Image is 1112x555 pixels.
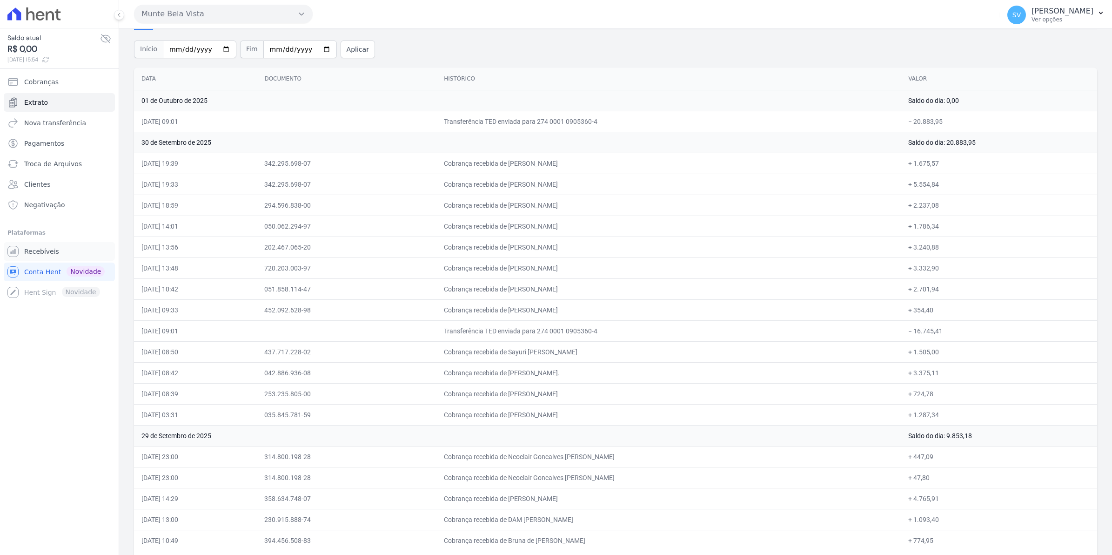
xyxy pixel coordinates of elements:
[240,41,263,58] span: Fim
[7,73,111,302] nav: Sidebar
[901,257,1097,278] td: + 3.332,90
[901,90,1097,111] td: Saldo do dia: 0,00
[257,216,436,237] td: 050.062.294-97
[257,509,436,530] td: 230.915.888-74
[901,446,1097,467] td: + 447,09
[134,174,257,195] td: [DATE] 19:33
[436,153,901,174] td: Cobrança recebida de [PERSON_NAME]
[1032,16,1093,23] p: Ver opções
[1000,2,1112,28] button: SV [PERSON_NAME] Ver opções
[4,242,115,261] a: Recebíveis
[436,404,901,425] td: Cobrança recebida de [PERSON_NAME]
[257,257,436,278] td: 720.203.003-97
[24,180,50,189] span: Clientes
[4,175,115,194] a: Clientes
[4,196,115,214] a: Negativação
[436,111,901,132] td: Transferência TED enviada para 274 0001 0905360-4
[257,153,436,174] td: 342.295.698-07
[436,341,901,362] td: Cobrança recebida de Sayuri [PERSON_NAME]
[4,73,115,91] a: Cobranças
[134,320,257,341] td: [DATE] 09:01
[67,266,105,277] span: Novidade
[257,299,436,320] td: 452.092.628-98
[134,404,257,425] td: [DATE] 03:31
[436,509,901,530] td: Cobrança recebida de DAM [PERSON_NAME]
[901,320,1097,341] td: − 16.745,41
[134,111,257,132] td: [DATE] 09:01
[24,267,61,277] span: Conta Hent
[134,90,901,111] td: 01 de Outubro de 2025
[134,278,257,299] td: [DATE] 10:42
[436,299,901,320] td: Cobrança recebida de [PERSON_NAME]
[134,341,257,362] td: [DATE] 08:50
[257,467,436,488] td: 314.800.198-28
[134,257,257,278] td: [DATE] 13:48
[134,446,257,467] td: [DATE] 23:00
[134,132,901,153] td: 30 de Setembro de 2025
[257,404,436,425] td: 035.845.781-59
[436,257,901,278] td: Cobrança recebida de [PERSON_NAME]
[901,68,1097,90] th: Valor
[257,174,436,195] td: 342.295.698-07
[24,159,82,169] span: Troca de Arquivos
[257,488,436,509] td: 358.634.748-07
[134,5,313,23] button: Munte Bela Vista
[4,263,115,281] a: Conta Hent Novidade
[901,404,1097,425] td: + 1.287,34
[24,77,59,87] span: Cobranças
[901,174,1097,195] td: + 5.554,84
[257,446,436,467] td: 314.800.198-28
[7,33,100,43] span: Saldo atual
[341,41,375,58] button: Aplicar
[901,153,1097,174] td: + 1.675,57
[436,446,901,467] td: Cobrança recebida de Neoclair Goncalves [PERSON_NAME]
[24,118,86,128] span: Nova transferência
[436,278,901,299] td: Cobrança recebida de [PERSON_NAME]
[257,278,436,299] td: 051.858.114-47
[436,383,901,404] td: Cobrança recebida de [PERSON_NAME]
[134,467,257,488] td: [DATE] 23:00
[24,247,59,256] span: Recebíveis
[134,195,257,216] td: [DATE] 18:59
[436,320,901,341] td: Transferência TED enviada para 274 0001 0905360-4
[901,362,1097,383] td: + 3.375,11
[134,237,257,257] td: [DATE] 13:56
[901,530,1097,551] td: + 774,95
[901,237,1097,257] td: + 3.240,88
[257,530,436,551] td: 394.456.508-83
[24,98,48,107] span: Extrato
[901,425,1097,446] td: Saldo do dia: 9.853,18
[4,155,115,173] a: Troca de Arquivos
[134,509,257,530] td: [DATE] 13:00
[134,41,163,58] span: Início
[257,383,436,404] td: 253.235.805-00
[901,509,1097,530] td: + 1.093,40
[436,530,901,551] td: Cobrança recebida de Bruna de [PERSON_NAME]
[436,195,901,216] td: Cobrança recebida de [PERSON_NAME]
[7,55,100,64] span: [DATE] 15:54
[436,174,901,195] td: Cobrança recebida de [PERSON_NAME]
[901,341,1097,362] td: + 1.505,00
[134,216,257,237] td: [DATE] 14:01
[134,68,257,90] th: Data
[4,114,115,132] a: Nova transferência
[901,216,1097,237] td: + 1.786,34
[436,216,901,237] td: Cobrança recebida de [PERSON_NAME]
[901,299,1097,320] td: + 354,40
[24,139,64,148] span: Pagamentos
[134,299,257,320] td: [DATE] 09:33
[901,195,1097,216] td: + 2.237,08
[134,153,257,174] td: [DATE] 19:39
[901,132,1097,153] td: Saldo do dia: 20.883,95
[901,383,1097,404] td: + 724,78
[134,362,257,383] td: [DATE] 08:42
[134,425,901,446] td: 29 de Setembro de 2025
[436,237,901,257] td: Cobrança recebida de [PERSON_NAME]
[257,362,436,383] td: 042.886.936-08
[436,362,901,383] td: Cobrança recebida de [PERSON_NAME].
[257,237,436,257] td: 202.467.065-20
[257,195,436,216] td: 294.596.838-00
[257,341,436,362] td: 437.717.228-02
[4,93,115,112] a: Extrato
[1012,12,1021,18] span: SV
